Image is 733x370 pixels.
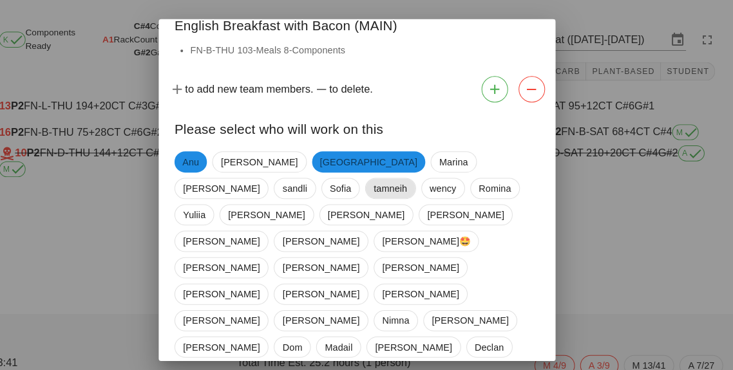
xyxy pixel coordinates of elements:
span: [PERSON_NAME] [294,225,368,245]
span: [PERSON_NAME] [435,199,509,219]
span: Dom [294,328,313,347]
span: [PERSON_NAME] [197,174,272,193]
span: Marina [446,148,474,167]
span: Romina [485,174,517,193]
span: [PERSON_NAME] [294,302,368,322]
span: [PERSON_NAME] [197,277,272,296]
span: [PERSON_NAME] [197,302,272,322]
span: Nimna [391,302,417,322]
span: [PERSON_NAME] [391,277,466,296]
span: Yuliia [197,199,219,219]
span: [PERSON_NAME] [241,199,316,219]
span: sandli [294,174,318,193]
span: [PERSON_NAME] [197,251,272,270]
span: [PERSON_NAME] [294,251,368,270]
span: [PERSON_NAME] [439,302,514,322]
span: [PERSON_NAME] [294,277,368,296]
div: Please select who will work on this [173,105,560,142]
span: [PERSON_NAME] [197,225,272,245]
span: Anu [196,147,213,168]
span: [PERSON_NAME] [197,328,272,347]
span: Sofia [340,174,361,193]
li: FN-B-THU 103-Meals 8-Components [204,42,544,56]
span: Declan [481,328,509,347]
span: Madail [335,328,362,347]
span: [PERSON_NAME] [234,148,309,167]
span: tamneih [383,174,415,193]
span: [GEOGRAPHIC_DATA] [330,147,425,168]
div: to add new team members. to delete. [173,69,560,105]
span: wency [437,174,463,193]
span: [PERSON_NAME] [391,251,466,270]
span: [PERSON_NAME]🤩 [391,225,477,245]
div: English Breakfast with Bacon (MAIN) [173,5,560,42]
span: [PERSON_NAME] [384,328,459,347]
span: [PERSON_NAME] [338,199,413,219]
